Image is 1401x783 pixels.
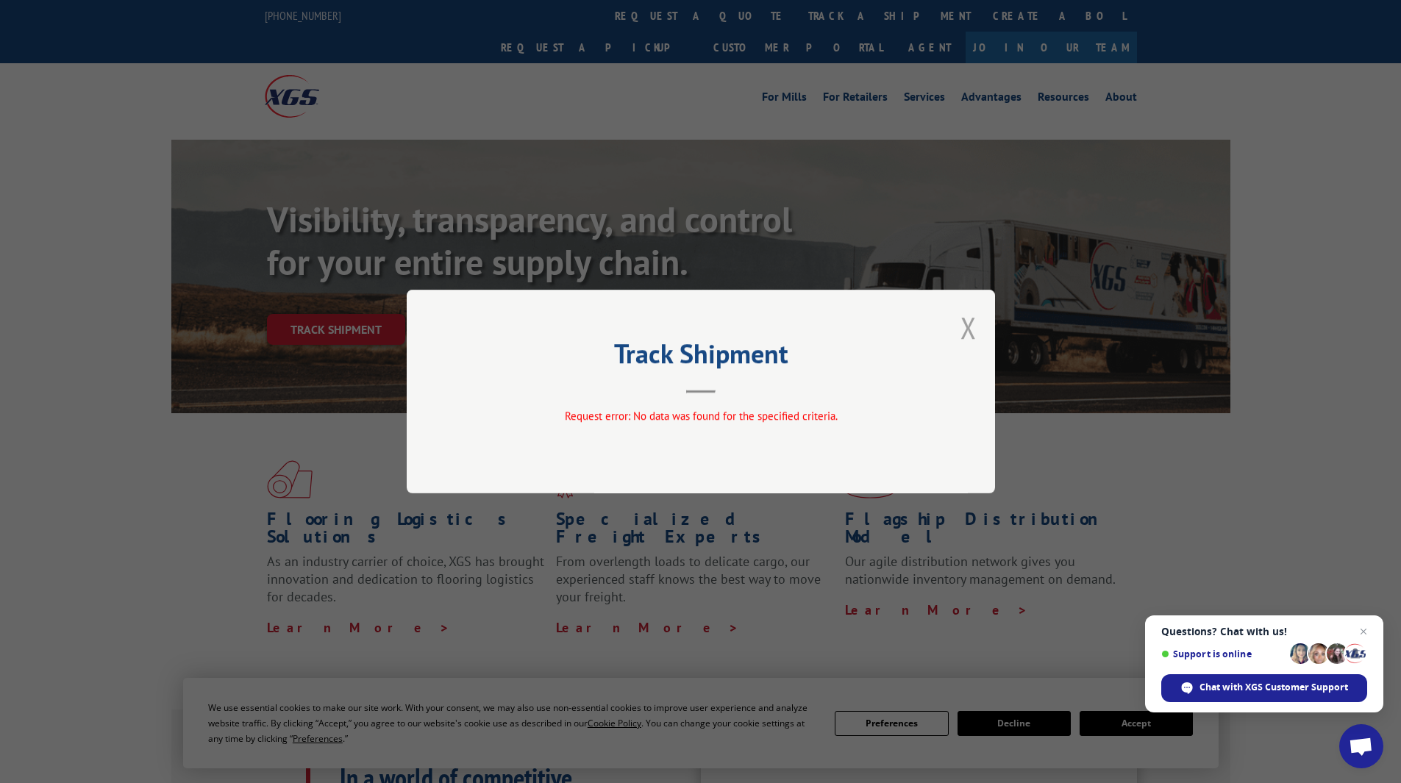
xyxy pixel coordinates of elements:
span: Support is online [1161,648,1285,659]
h2: Track Shipment [480,343,921,371]
div: Chat with XGS Customer Support [1161,674,1367,702]
span: Request error: No data was found for the specified criteria. [564,409,837,423]
span: Close chat [1355,623,1372,640]
span: Chat with XGS Customer Support [1199,681,1348,694]
div: Open chat [1339,724,1383,768]
span: Questions? Chat with us! [1161,626,1367,637]
button: Close modal [960,308,977,347]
